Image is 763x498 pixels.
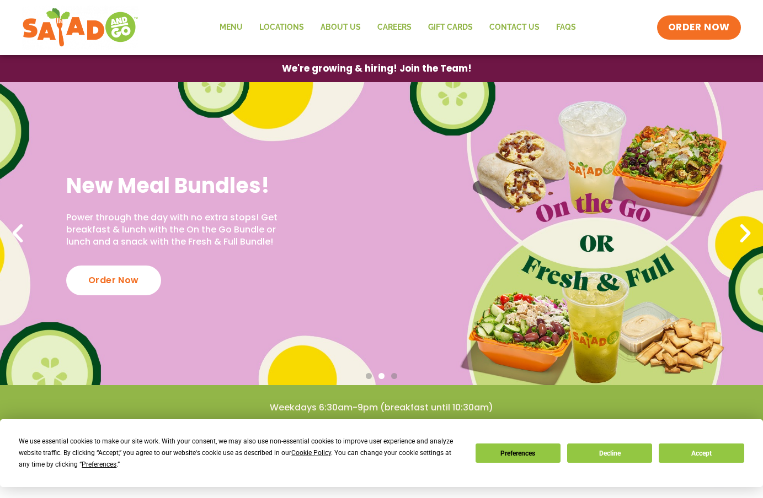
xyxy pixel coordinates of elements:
[22,402,741,414] h4: Weekdays 6:30am-9pm (breakfast until 10:30am)
[657,15,741,40] a: ORDER NOW
[391,373,397,379] span: Go to slide 3
[366,373,372,379] span: Go to slide 1
[312,15,369,40] a: About Us
[6,221,30,246] div: Previous slide
[659,443,744,463] button: Accept
[733,221,757,246] div: Next slide
[211,15,251,40] a: Menu
[66,212,296,248] p: Power through the day with no extra stops! Get breakfast & lunch with the On the Go Bundle or lun...
[251,15,312,40] a: Locations
[291,449,331,457] span: Cookie Policy
[476,443,561,463] button: Preferences
[265,56,488,82] a: We're growing & hiring! Join the Team!
[548,15,584,40] a: FAQs
[19,436,462,470] div: We use essential cookies to make our site work. With your consent, we may also use non-essential ...
[481,15,548,40] a: Contact Us
[211,15,584,40] nav: Menu
[567,443,652,463] button: Decline
[82,461,116,468] span: Preferences
[22,6,138,50] img: new-SAG-logo-768×292
[378,373,385,379] span: Go to slide 2
[369,15,420,40] a: Careers
[66,172,296,199] h2: New Meal Bundles!
[282,64,472,73] span: We're growing & hiring! Join the Team!
[668,21,730,34] span: ORDER NOW
[420,15,481,40] a: GIFT CARDS
[66,266,161,295] div: Order Now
